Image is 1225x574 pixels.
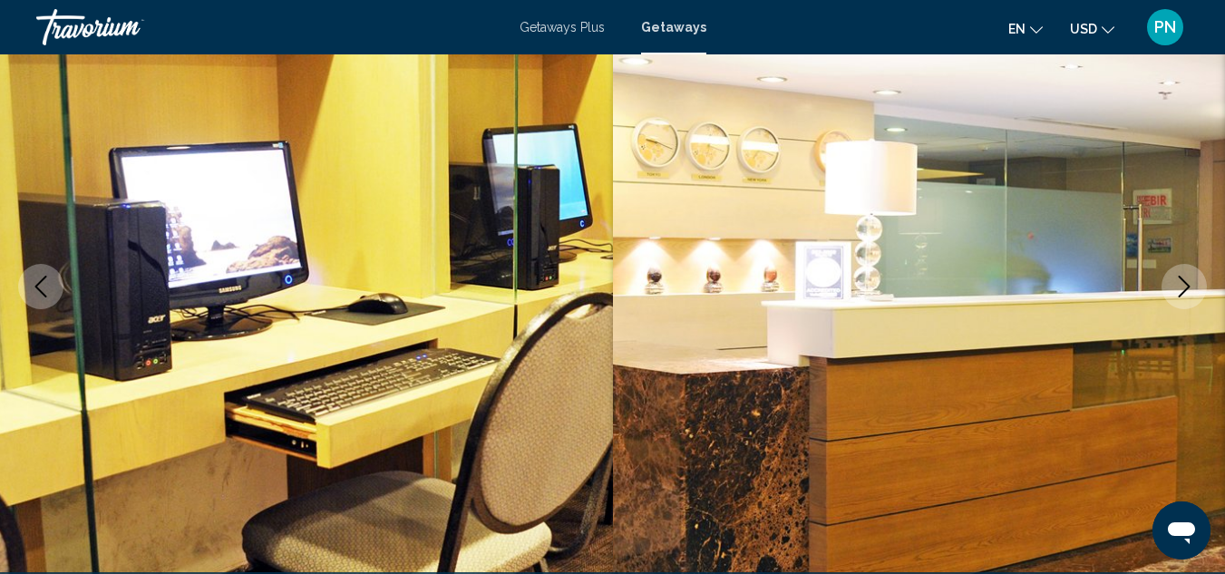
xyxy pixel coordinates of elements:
[1008,22,1026,36] span: en
[1142,8,1189,46] button: User Menu
[18,264,63,309] button: Previous image
[1162,264,1207,309] button: Next image
[36,9,501,45] a: Travorium
[1008,15,1043,42] button: Change language
[520,20,605,34] a: Getaways Plus
[641,20,706,34] a: Getaways
[1070,15,1114,42] button: Change currency
[1152,501,1210,559] iframe: Button to launch messaging window
[1154,18,1176,36] span: PN
[1070,22,1097,36] span: USD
